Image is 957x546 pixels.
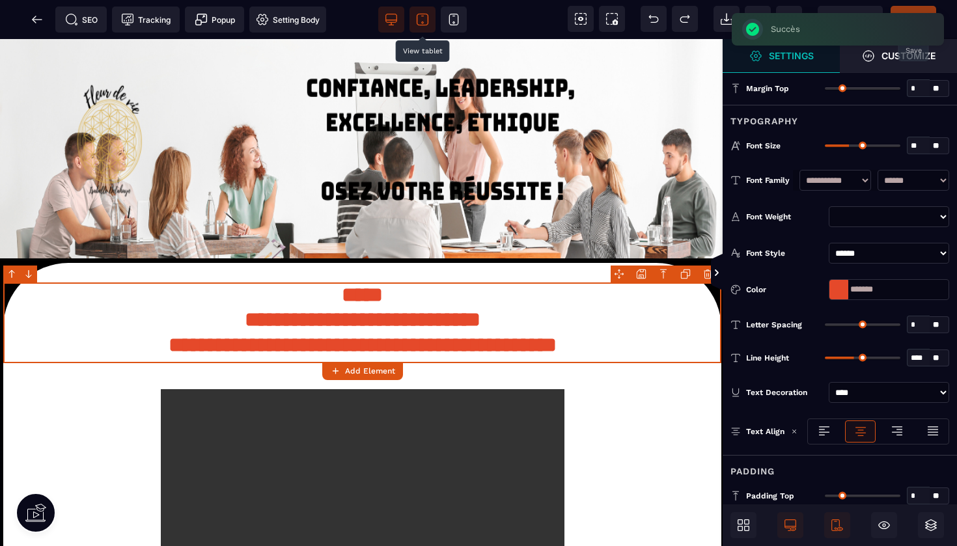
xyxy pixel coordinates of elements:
[723,39,840,73] span: Settings
[840,39,957,73] span: Open Style Manager
[723,105,957,129] div: Typography
[599,6,625,32] span: Screenshot
[871,512,897,538] span: Hide/Show Block
[746,386,824,399] div: Text Decoration
[746,210,824,223] div: Font Weight
[345,366,395,375] strong: Add Element
[723,455,957,479] div: Padding
[746,283,824,296] div: Color
[746,247,824,260] div: Font Style
[777,512,803,538] span: Desktop Only
[818,6,883,32] span: Preview
[746,491,794,501] span: Padding Top
[881,51,936,61] strong: Customize
[918,512,944,538] span: Open Layers
[824,512,850,538] span: Mobile Only
[746,83,789,94] span: Margin Top
[195,13,235,26] span: Popup
[791,428,797,435] img: loading
[769,51,814,61] strong: Settings
[65,13,98,26] span: SEO
[746,353,789,363] span: Line Height
[746,320,802,330] span: Letter Spacing
[730,512,756,538] span: Open Blocks
[746,141,781,151] span: Font Size
[121,13,171,26] span: Tracking
[746,174,793,187] div: Font Family
[322,362,403,380] button: Add Element
[568,6,594,32] span: View components
[256,13,320,26] span: Setting Body
[730,425,784,438] p: Text Align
